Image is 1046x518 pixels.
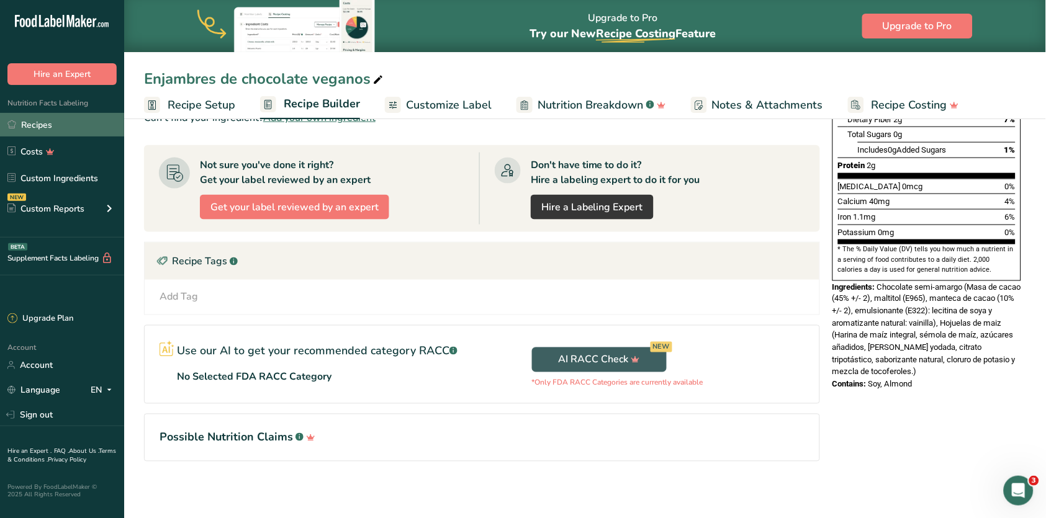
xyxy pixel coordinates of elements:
section: * The % Daily Value (DV) tells you how much a nutrient in a serving of food contributes to a dail... [838,244,1016,275]
a: Privacy Policy [48,455,86,464]
a: Terms & Conditions . [7,447,116,464]
span: 0g [888,145,897,154]
div: NEW [7,194,26,201]
span: Potassium [838,228,877,237]
a: Language [7,379,60,401]
a: Hire a Labeling Expert [531,195,654,220]
span: Recipe Setup [168,97,235,114]
span: Get your label reviewed by an expert [210,200,379,215]
span: 0mcg [903,182,923,191]
span: 1.1mg [854,212,876,221]
span: 4% [1005,197,1016,206]
span: Recipe Builder [284,96,360,112]
span: Calcium [838,197,868,206]
span: Notes & Attachments [712,97,823,114]
span: Iron [838,212,852,221]
span: 2g [894,115,903,124]
span: Customize Label [406,97,492,114]
span: 7% [1004,115,1016,124]
a: FAQ . [54,447,69,455]
span: Soy, Almond [868,380,913,389]
div: Add Tag [160,290,198,305]
span: 40mg [870,197,890,206]
span: 0% [1005,228,1016,237]
div: Upgrade to Pro [530,1,716,52]
iframe: Intercom live chat [1004,476,1034,506]
div: EN [91,383,117,398]
span: 1% [1004,145,1016,154]
span: Recipe Costing [872,97,947,114]
button: Get your label reviewed by an expert [200,195,389,220]
div: Upgrade Plan [7,313,73,325]
div: Don't have time to do it? Hire a labeling expert to do it for you [531,158,700,187]
div: NEW [651,342,672,352]
p: Use our AI to get your recommended category RACC [177,343,458,360]
span: Protein [838,161,865,170]
span: Dietary Fiber [848,115,892,124]
div: Enjambres de chocolate veganos [144,68,385,90]
span: Includes Added Sugars [858,145,947,154]
span: Recipe Costing [596,26,675,41]
span: Contains: [832,380,867,389]
span: 6% [1005,212,1016,221]
span: Total Sugars [848,130,892,139]
span: 0% [1005,182,1016,191]
button: Hire an Expert [7,63,117,85]
a: Customize Label [385,91,492,119]
div: Recipe Tags [145,243,819,280]
span: 0g [894,130,903,139]
h1: Possible Nutrition Claims [160,429,805,446]
span: 2g [867,161,876,170]
span: 3 [1029,476,1039,486]
div: BETA [8,243,27,251]
div: Custom Reports [7,202,84,215]
div: Powered By FoodLabelMaker © 2025 All Rights Reserved [7,483,117,498]
p: No Selected FDA RACC Category [177,370,331,385]
a: Nutrition Breakdown [516,91,666,119]
span: 0mg [878,228,895,237]
a: Notes & Attachments [691,91,823,119]
a: Recipe Builder [260,90,360,120]
div: Not sure you've done it right? Get your label reviewed by an expert [200,158,371,187]
span: Upgrade to Pro [883,19,952,33]
button: Upgrade to Pro [862,14,973,38]
a: About Us . [69,447,99,455]
span: Nutrition Breakdown [538,97,644,114]
button: AI RACC Check NEW [532,347,667,372]
span: [MEDICAL_DATA] [838,182,901,191]
span: Try our New Feature [530,26,716,41]
a: Recipe Costing [848,91,959,119]
a: Recipe Setup [144,91,235,119]
a: Hire an Expert . [7,447,52,455]
span: AI RACC Check [558,352,640,367]
span: Ingredients: [832,282,875,292]
span: Chocolate semi-amargo (Masa de cacao (45% +/- 2), maltitol (E965), manteca de cacao (10% +/- 2), ... [832,282,1021,377]
p: *Only FDA RACC Categories are currently available [532,377,703,388]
